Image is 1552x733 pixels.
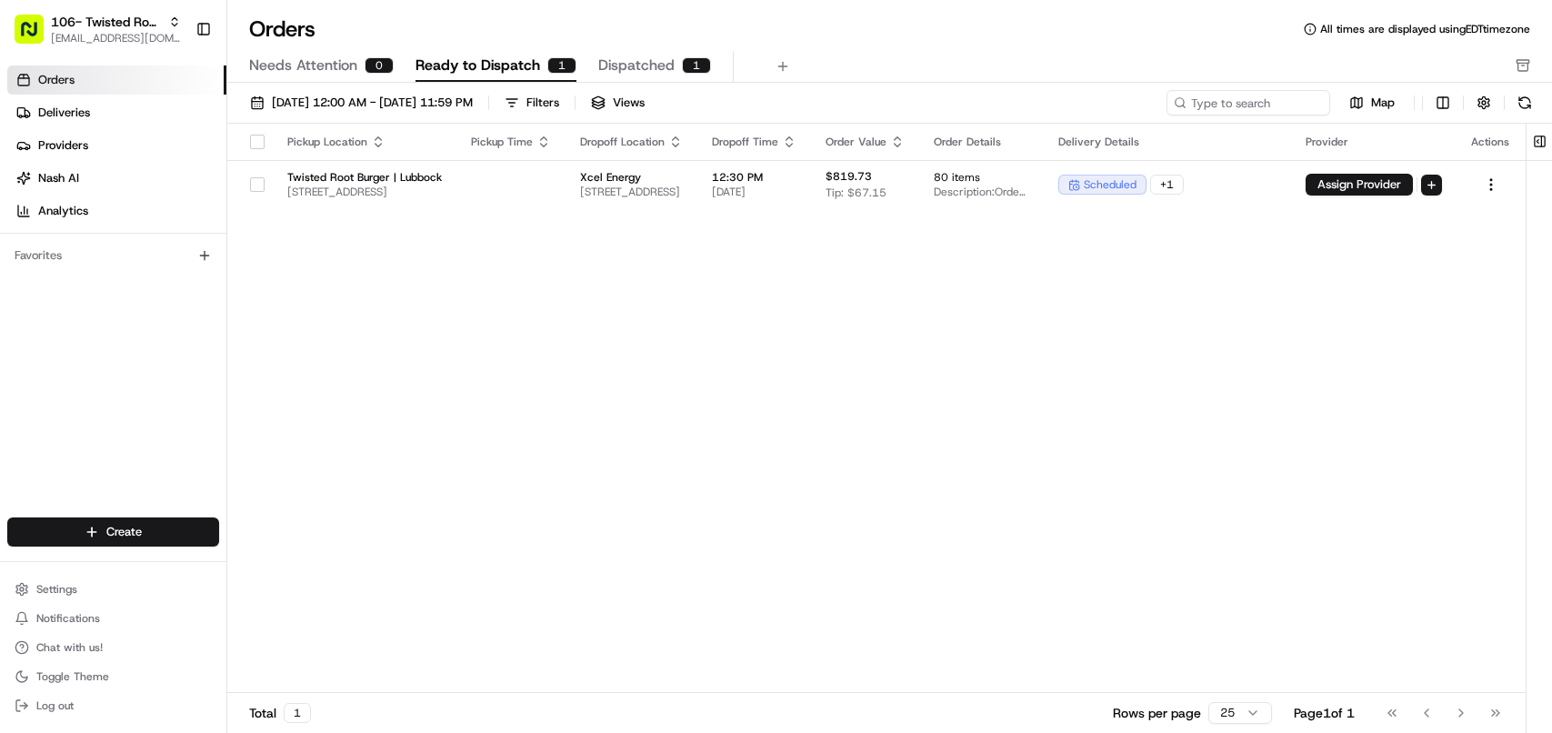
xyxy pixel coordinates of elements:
div: Dropoff Location [580,135,683,149]
span: Log out [36,698,74,713]
span: Create [106,524,142,540]
button: Settings [7,577,219,602]
h1: Orders [249,15,315,44]
span: Providers [38,137,88,154]
div: Order Details [934,135,1029,149]
button: 106- Twisted Root Burger - Lubbock[EMAIL_ADDRESS][DOMAIN_NAME] [7,7,188,51]
span: Dispatched [598,55,675,76]
div: Filters [526,95,559,111]
span: Description: Order includes Tableware, 35 Build Your Own Burger Bar, 35 Chips, 3 Chocolate Chip C... [934,185,1029,199]
div: + 1 [1150,175,1184,195]
span: [STREET_ADDRESS] [580,185,683,199]
div: 1 [682,57,711,74]
button: Assign Provider [1306,174,1413,196]
a: Deliveries [7,98,226,127]
span: Xcel Energy [580,170,683,185]
span: scheduled [1084,177,1136,192]
button: [DATE] 12:00 AM - [DATE] 11:59 PM [242,90,481,115]
div: Total [249,703,311,723]
a: Orders [7,65,226,95]
button: Views [583,90,653,115]
button: 106- Twisted Root Burger - Lubbock [51,13,161,31]
span: Analytics [38,203,88,219]
span: Map [1371,95,1395,111]
span: [DATE] [712,185,796,199]
a: Nash AI [7,164,226,193]
span: Nash AI [38,170,79,186]
span: Toggle Theme [36,669,109,684]
a: Analytics [7,196,226,226]
span: [DATE] 12:00 AM - [DATE] 11:59 PM [272,95,473,111]
div: Order Value [826,135,905,149]
button: Refresh [1512,90,1537,115]
div: Pickup Time [471,135,551,149]
div: Dropoff Time [712,135,796,149]
span: Needs Attention [249,55,357,76]
span: Orders [38,72,75,88]
span: Settings [36,582,77,597]
div: Page 1 of 1 [1294,704,1355,722]
button: Map [1337,92,1407,114]
span: 12:30 PM [712,170,796,185]
div: Provider [1306,135,1442,149]
span: Twisted Root Burger | Lubbock [287,170,442,185]
div: Actions [1471,135,1511,149]
span: [STREET_ADDRESS] [287,185,442,199]
button: Notifications [7,606,219,631]
button: Filters [496,90,567,115]
span: Deliveries [38,105,90,121]
div: 0 [365,57,394,74]
span: $819.73 [826,169,872,184]
span: All times are displayed using EDT timezone [1320,22,1530,36]
button: Create [7,517,219,547]
span: Chat with us! [36,640,103,655]
button: Log out [7,693,219,718]
div: 1 [547,57,576,74]
button: Toggle Theme [7,664,219,689]
p: Rows per page [1113,704,1201,722]
div: 1 [284,703,311,723]
div: Pickup Location [287,135,442,149]
span: Views [613,95,645,111]
div: Favorites [7,241,219,270]
input: Type to search [1167,90,1330,115]
span: 80 items [934,170,1029,185]
span: Tip: $67.15 [826,186,886,200]
div: Delivery Details [1058,135,1277,149]
button: Chat with us! [7,635,219,660]
span: Notifications [36,611,100,626]
a: Providers [7,131,226,160]
span: Ready to Dispatch [416,55,540,76]
button: [EMAIL_ADDRESS][DOMAIN_NAME] [51,31,181,45]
